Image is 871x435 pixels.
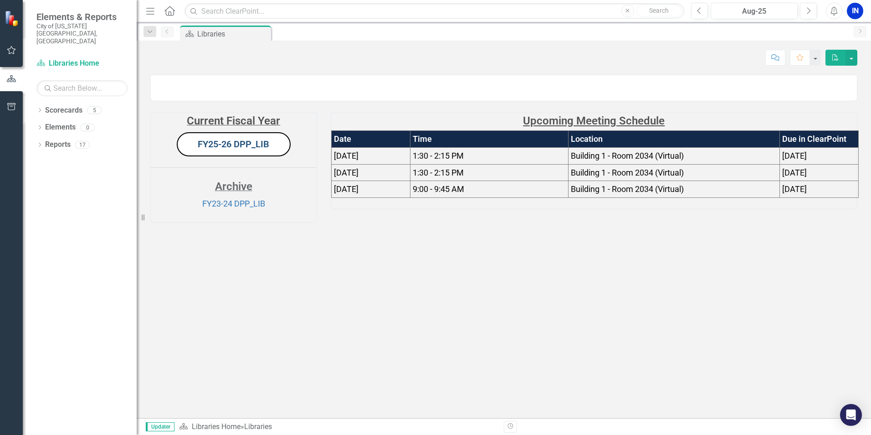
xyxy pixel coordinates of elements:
div: Libraries [244,422,272,431]
span: 1:30 - 2:15 PM [413,151,464,161]
span: Building 1 - Room 2034 (Virtual) [571,168,684,177]
strong: Location [571,134,603,144]
img: ClearPoint Strategy [5,10,20,26]
strong: Archive [215,180,252,193]
a: Libraries Home [36,58,128,69]
span: [DATE] [782,184,807,194]
span: 9:00 - 9:45 AM [413,184,464,194]
div: Open Intercom Messenger [840,404,862,426]
strong: Current Fiscal Year [187,114,280,127]
span: [DATE] [334,184,359,194]
span: 1:30 - 2:15 PM [413,168,464,177]
div: » [179,422,497,432]
a: FY23-24 DPP_LIB [202,199,265,208]
span: Building 1 - Room 2034 (Virtual) [571,151,684,161]
button: IN [847,3,863,19]
strong: Upcoming Meeting Schedule [523,114,665,127]
span: [DATE] [334,168,359,177]
a: Elements [45,122,76,133]
div: 0 [80,124,95,131]
strong: Due in ClearPoint [782,134,846,144]
small: City of [US_STATE][GEOGRAPHIC_DATA], [GEOGRAPHIC_DATA] [36,22,128,45]
span: [DATE] [782,151,807,161]
a: FY25-26 DPP_LIB [198,139,269,150]
strong: Date [334,134,351,144]
span: Search [649,7,669,14]
div: 5 [87,106,102,114]
input: Search Below... [36,80,128,96]
button: Search [636,5,682,17]
span: Updater [146,422,174,431]
div: Aug-25 [714,6,794,17]
span: Building 1 - Room 2034 (Virtual) [571,184,684,194]
div: 17 [75,141,90,149]
input: Search ClearPoint... [184,3,684,19]
a: Reports [45,140,71,150]
button: Aug-25 [711,3,798,19]
span: Elements & Reports [36,11,128,22]
a: Libraries Home [192,422,241,431]
div: Libraries [197,28,269,40]
strong: Time [413,134,432,144]
span: [DATE] [782,168,807,177]
button: FY25-26 DPP_LIB [177,132,291,156]
a: Scorecards [45,105,82,116]
span: [DATE] [334,151,359,161]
